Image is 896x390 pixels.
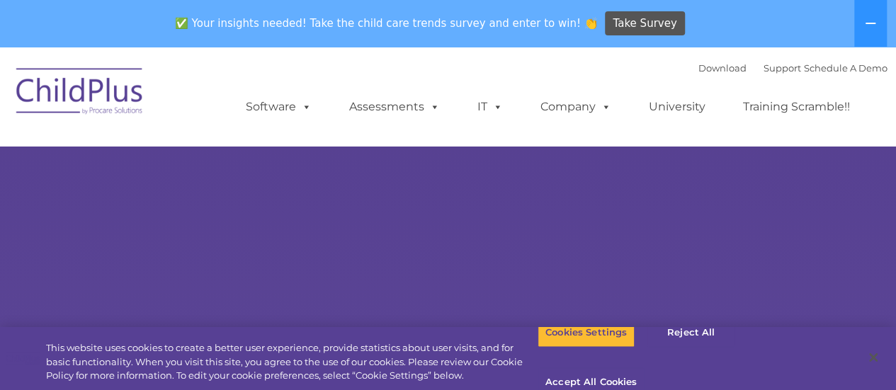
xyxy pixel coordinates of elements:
img: ChildPlus by Procare Solutions [9,58,151,129]
span: Phone number [197,151,257,162]
button: Reject All [647,318,735,348]
button: Cookies Settings [538,318,635,348]
a: University [635,93,720,121]
a: Assessments [335,93,454,121]
a: IT [463,93,517,121]
button: Close [858,342,889,373]
a: Software [232,93,326,121]
font: | [698,62,888,74]
a: Schedule A Demo [804,62,888,74]
span: ✅ Your insights needed! Take the child care trends survey and enter to win! 👏 [169,9,603,37]
a: Company [526,93,625,121]
a: Training Scramble!! [729,93,864,121]
a: Download [698,62,747,74]
span: Last name [197,93,240,104]
a: Take Survey [605,11,685,36]
span: Take Survey [613,11,676,36]
a: Support [764,62,801,74]
div: This website uses cookies to create a better user experience, provide statistics about user visit... [46,341,538,383]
